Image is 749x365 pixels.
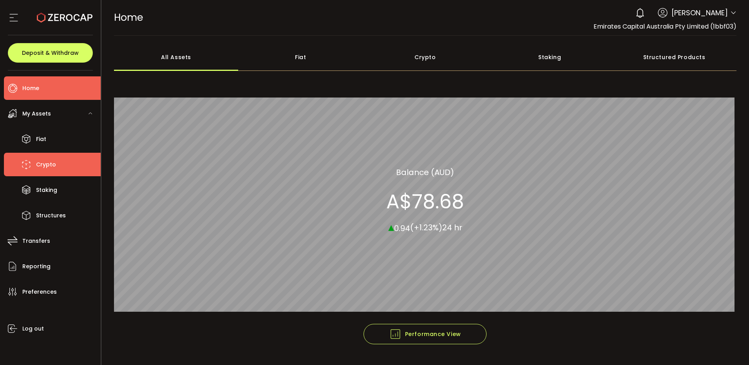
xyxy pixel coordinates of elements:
[22,83,39,94] span: Home
[114,11,143,24] span: Home
[671,7,728,18] span: [PERSON_NAME]
[388,218,394,235] span: ▴
[22,235,50,247] span: Transfers
[612,43,736,71] div: Structured Products
[22,108,51,119] span: My Assets
[389,328,461,340] span: Performance View
[442,222,462,233] span: 24 hr
[487,43,612,71] div: Staking
[36,134,46,145] span: Fiat
[386,190,464,213] section: A$78.68
[8,43,93,63] button: Deposit & Withdraw
[22,286,57,298] span: Preferences
[36,184,57,196] span: Staking
[22,323,44,334] span: Log out
[22,261,51,272] span: Reporting
[710,327,749,365] iframe: Chat Widget
[593,22,736,31] span: Emirates Capital Australia Pty Limited (1bbf03)
[410,222,442,233] span: (+1.23%)
[364,324,487,344] button: Performance View
[238,43,363,71] div: Fiat
[36,210,66,221] span: Structures
[396,166,454,178] section: Balance (AUD)
[394,222,410,233] span: 0.94
[22,50,79,56] span: Deposit & Withdraw
[36,159,56,170] span: Crypto
[114,43,239,71] div: All Assets
[363,43,487,71] div: Crypto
